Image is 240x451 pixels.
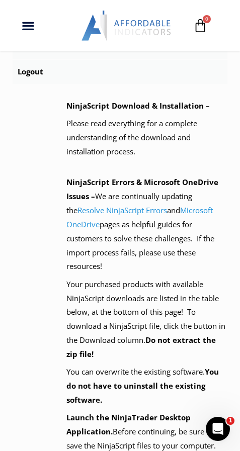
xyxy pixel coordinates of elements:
[226,417,234,425] span: 1
[66,412,191,436] b: Launch the NinjaTrader Desktop Application.
[66,177,218,201] b: NinjaScript Errors & Microsoft OneDrive Issues –
[66,367,219,405] b: You do not have to uninstall the existing software.
[13,60,227,84] a: Logout
[66,101,210,111] b: NinjaScript Download & Installation –
[66,117,227,159] p: Please read everything for a complete understanding of the download and installation process.
[203,15,211,23] span: 0
[17,16,39,36] div: Menu Toggle
[66,365,227,407] p: You can overwrite the existing software.
[66,205,213,229] a: Microsoft OneDrive
[82,11,172,41] img: LogoAI | Affordable Indicators – NinjaTrader
[66,175,227,274] p: We are continually updating the and pages as helpful guides for customers to solve these challeng...
[66,278,227,362] p: Your purchased products with available NinjaScript downloads are listed in the table below, at th...
[206,417,230,441] iframe: Intercom live chat
[178,11,222,40] a: 0
[77,205,167,215] a: Resolve NinjaScript Errors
